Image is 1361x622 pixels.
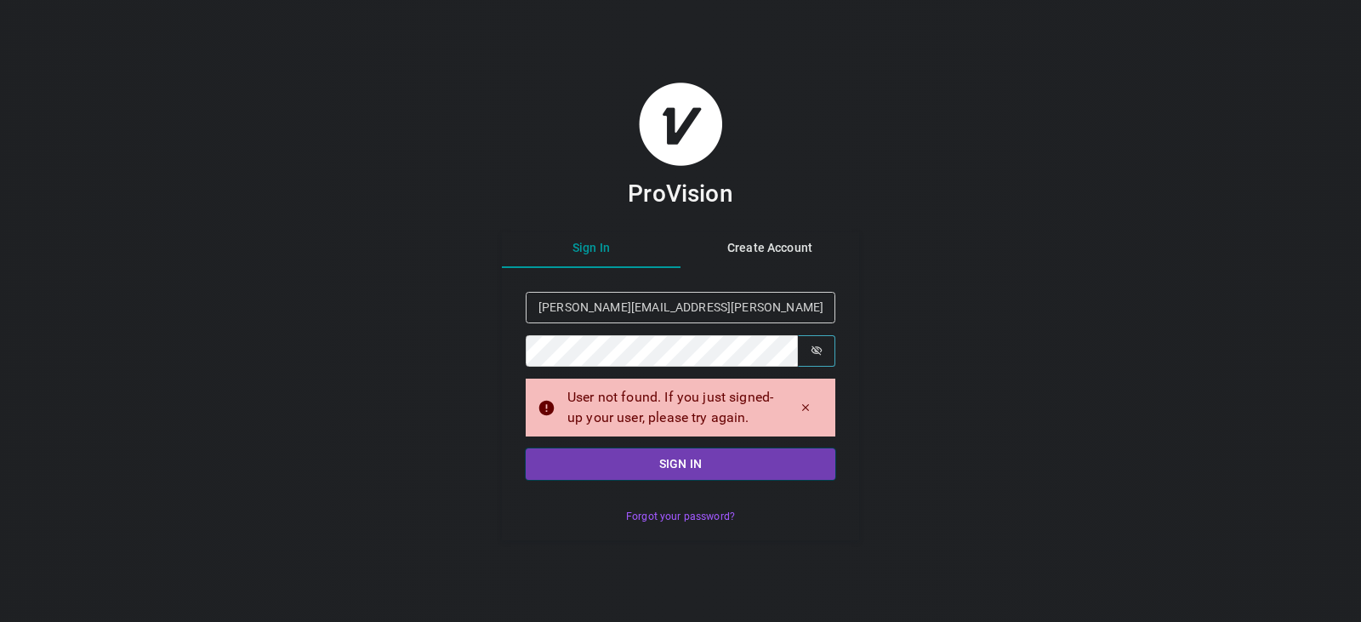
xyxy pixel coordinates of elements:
input: Email [526,292,835,323]
button: Create Account [680,231,859,268]
button: Forgot your password? [617,504,743,528]
button: Show password [798,335,835,367]
button: Dismiss alert [788,396,823,419]
div: User not found. If you just signed-up your user, please try again. [567,387,776,428]
button: Sign in [526,448,835,480]
button: Sign In [502,231,680,268]
h3: ProVision [628,179,732,208]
